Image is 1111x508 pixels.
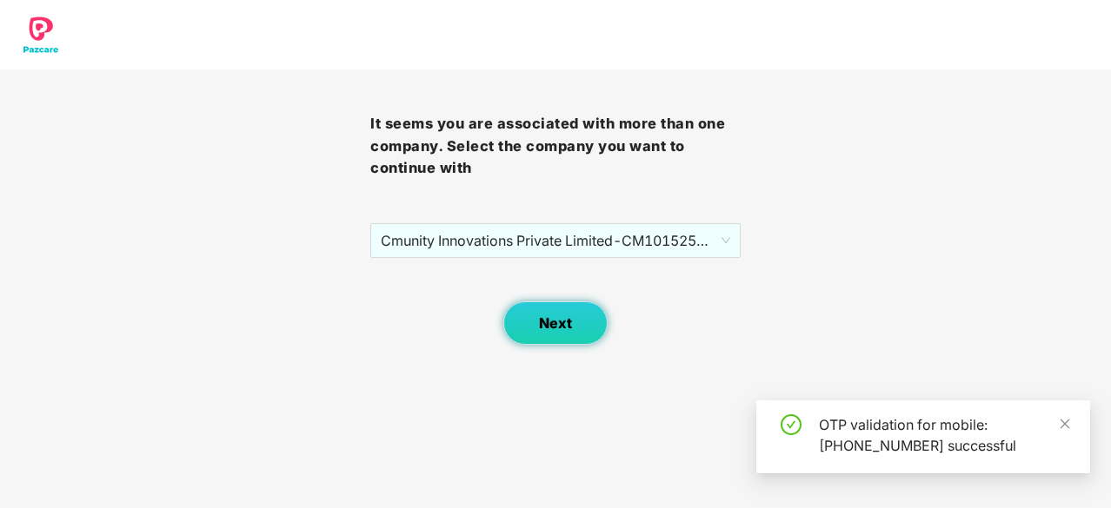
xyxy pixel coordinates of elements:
[370,113,741,180] h3: It seems you are associated with more than one company. Select the company you want to continue with
[539,315,572,332] span: Next
[819,414,1069,456] div: OTP validation for mobile: [PHONE_NUMBER] successful
[1059,418,1071,430] span: close
[503,301,608,345] button: Next
[781,414,802,435] span: check-circle
[381,224,730,257] span: Cmunity Innovations Private Limited - CM101525 - ADMIN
